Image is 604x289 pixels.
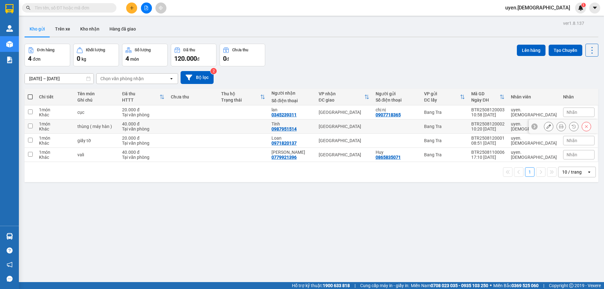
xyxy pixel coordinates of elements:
[471,136,505,141] div: BTR2508120001
[25,74,93,84] input: Select a date range.
[39,155,71,160] div: Khác
[355,282,355,289] span: |
[411,282,488,289] span: Miền Nam
[126,55,129,62] span: 4
[376,150,418,155] div: Huy
[582,3,584,7] span: 1
[39,136,71,141] div: 1 món
[500,4,575,12] span: uyen.[DEMOGRAPHIC_DATA]
[221,97,260,103] div: Trạng thái
[549,45,582,56] button: Tạo Chuyến
[77,152,116,157] div: vali
[197,57,199,62] span: đ
[431,283,488,288] strong: 0708 023 035 - 0935 103 250
[77,110,116,115] div: cục
[5,4,14,14] img: logo-vxr
[73,44,119,66] button: Khối lượng0kg
[33,57,41,62] span: đơn
[563,20,584,27] div: ver 1.8.137
[511,107,557,117] div: uyen.bahai
[511,121,557,131] div: uyen.bahai
[77,138,116,143] div: giấy tờ
[169,76,174,81] svg: open
[75,21,104,36] button: Kho nhận
[122,121,164,126] div: 40.000 đ
[271,112,297,117] div: 0345239311
[316,89,372,105] th: Toggle SortBy
[271,150,312,155] div: Tuấn Kiệt
[271,141,297,146] div: 0971820137
[122,155,164,160] div: Tại văn phòng
[171,44,216,66] button: Đã thu120.000đ
[569,283,573,288] span: copyright
[471,126,505,131] div: 10:20 [DATE]
[511,136,557,146] div: uyen.bahai
[319,97,364,103] div: ĐC giao
[471,155,505,160] div: 17:10 [DATE]
[39,107,71,112] div: 1 món
[511,150,557,160] div: uyen.bahai
[39,150,71,155] div: 1 món
[517,45,545,56] button: Lên hàng
[26,6,31,10] span: search
[271,107,312,112] div: lan
[155,3,166,14] button: aim
[471,97,500,103] div: Ngày ĐH
[319,138,369,143] div: [GEOGRAPHIC_DATA]
[7,262,13,268] span: notification
[360,282,409,289] span: Cung cấp máy in - giấy in:
[424,138,465,143] div: Bang Tra
[323,283,350,288] strong: 1900 633 818
[144,6,148,10] span: file-add
[183,48,195,52] div: Đã thu
[471,121,505,126] div: BTR2508120002
[122,126,164,131] div: Tại văn phòng
[39,126,71,131] div: Khác
[424,124,465,129] div: Bang Tra
[563,94,595,99] div: Nhãn
[28,55,31,62] span: 4
[512,283,539,288] strong: 0369 525 060
[567,110,577,115] span: Nhãn
[130,57,139,62] span: món
[271,121,312,126] div: Tính
[50,21,75,36] button: Trên xe
[271,91,312,96] div: Người nhận
[39,112,71,117] div: Khác
[567,152,577,157] span: Nhãn
[424,152,465,157] div: Bang Tra
[424,110,465,115] div: Bang Tra
[271,126,297,131] div: 0987951514
[122,44,168,66] button: Số lượng4món
[25,21,50,36] button: Kho gửi
[271,136,312,141] div: Loan
[25,44,70,66] button: Đơn hàng4đơn
[122,97,159,103] div: HTTT
[119,89,167,105] th: Toggle SortBy
[218,89,268,105] th: Toggle SortBy
[81,57,86,62] span: kg
[592,5,598,11] span: caret-down
[471,91,500,96] div: Mã GD
[319,110,369,115] div: [GEOGRAPHIC_DATA]
[39,121,71,126] div: 1 món
[567,138,577,143] span: Nhãn
[424,91,460,96] div: VP gửi
[421,89,468,105] th: Toggle SortBy
[292,282,350,289] span: Hỗ trợ kỹ thuật:
[37,48,54,52] div: Đơn hàng
[181,71,214,84] button: Bộ lọc
[471,112,505,117] div: 10:58 [DATE]
[77,55,80,62] span: 0
[122,107,164,112] div: 20.000 đ
[221,91,260,96] div: Thu hộ
[174,55,197,62] span: 120.000
[490,284,492,287] span: ⚪️
[159,6,163,10] span: aim
[86,48,105,52] div: Khối lượng
[223,55,226,62] span: 0
[210,68,217,74] sup: 2
[6,41,13,47] img: warehouse-icon
[122,136,164,141] div: 20.000 đ
[471,107,505,112] div: BTR2508120003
